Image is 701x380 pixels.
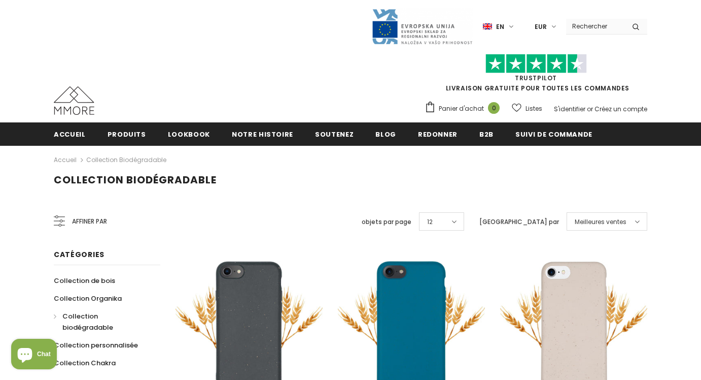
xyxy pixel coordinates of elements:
[554,105,585,113] a: S'identifier
[232,122,293,145] a: Notre histoire
[54,340,138,350] span: Collection personnalisée
[108,122,146,145] a: Produits
[54,122,86,145] a: Accueil
[418,130,458,139] span: Redonner
[8,339,60,372] inbox-online-store-chat: Shopify online store chat
[488,102,500,114] span: 0
[575,217,626,227] span: Meilleures ventes
[168,130,210,139] span: Lookbook
[86,155,166,164] a: Collection biodégradable
[587,105,593,113] span: or
[375,122,396,145] a: Blog
[425,58,647,92] span: LIVRAISON GRATUITE POUR TOUTES LES COMMANDES
[54,354,116,372] a: Collection Chakra
[515,130,592,139] span: Suivi de commande
[54,154,77,166] a: Accueil
[54,290,122,307] a: Collection Organika
[594,105,647,113] a: Créez un compte
[439,104,484,114] span: Panier d'achat
[483,22,492,31] img: i-lang-1.png
[496,22,504,32] span: en
[515,74,557,82] a: TrustPilot
[54,336,138,354] a: Collection personnalisée
[72,216,107,227] span: Affiner par
[512,100,542,117] a: Listes
[371,22,473,30] a: Javni Razpis
[525,104,542,114] span: Listes
[54,358,116,368] span: Collection Chakra
[54,86,94,115] img: Cas MMORE
[362,217,411,227] label: objets par page
[418,122,458,145] a: Redonner
[479,122,494,145] a: B2B
[485,54,587,74] img: Faites confiance aux étoiles pilotes
[54,130,86,139] span: Accueil
[427,217,433,227] span: 12
[371,8,473,45] img: Javni Razpis
[54,173,217,187] span: Collection biodégradable
[54,307,149,336] a: Collection biodégradable
[54,294,122,303] span: Collection Organika
[535,22,547,32] span: EUR
[566,19,624,34] input: Search Site
[479,130,494,139] span: B2B
[168,122,210,145] a: Lookbook
[232,130,293,139] span: Notre histoire
[479,217,559,227] label: [GEOGRAPHIC_DATA] par
[315,122,354,145] a: soutenez
[315,130,354,139] span: soutenez
[62,311,113,332] span: Collection biodégradable
[54,272,115,290] a: Collection de bois
[375,130,396,139] span: Blog
[515,122,592,145] a: Suivi de commande
[54,249,104,260] span: Catégories
[425,101,505,116] a: Panier d'achat 0
[54,276,115,286] span: Collection de bois
[108,130,146,139] span: Produits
